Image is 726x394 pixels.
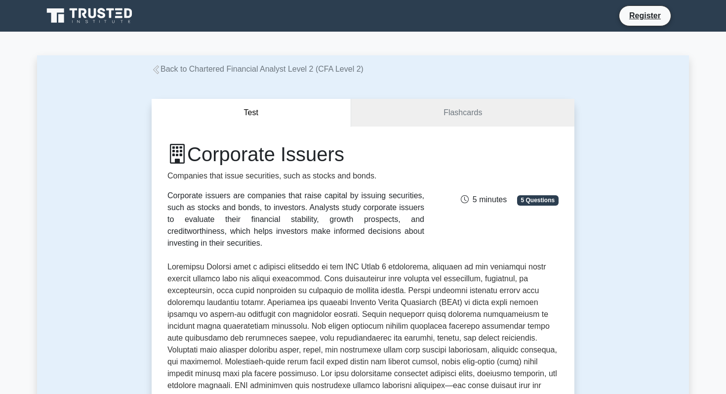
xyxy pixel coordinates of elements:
[152,99,351,127] button: Test
[167,190,424,249] div: Corporate issuers are companies that raise capital by issuing securities, such as stocks and bond...
[623,9,667,22] a: Register
[167,170,424,182] p: Companies that issue securities, such as stocks and bonds.
[351,99,574,127] a: Flashcards
[461,195,507,204] span: 5 minutes
[167,142,424,166] h1: Corporate Issuers
[517,195,559,205] span: 5 Questions
[152,65,363,73] a: Back to Chartered Financial Analyst Level 2 (CFA Level 2)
